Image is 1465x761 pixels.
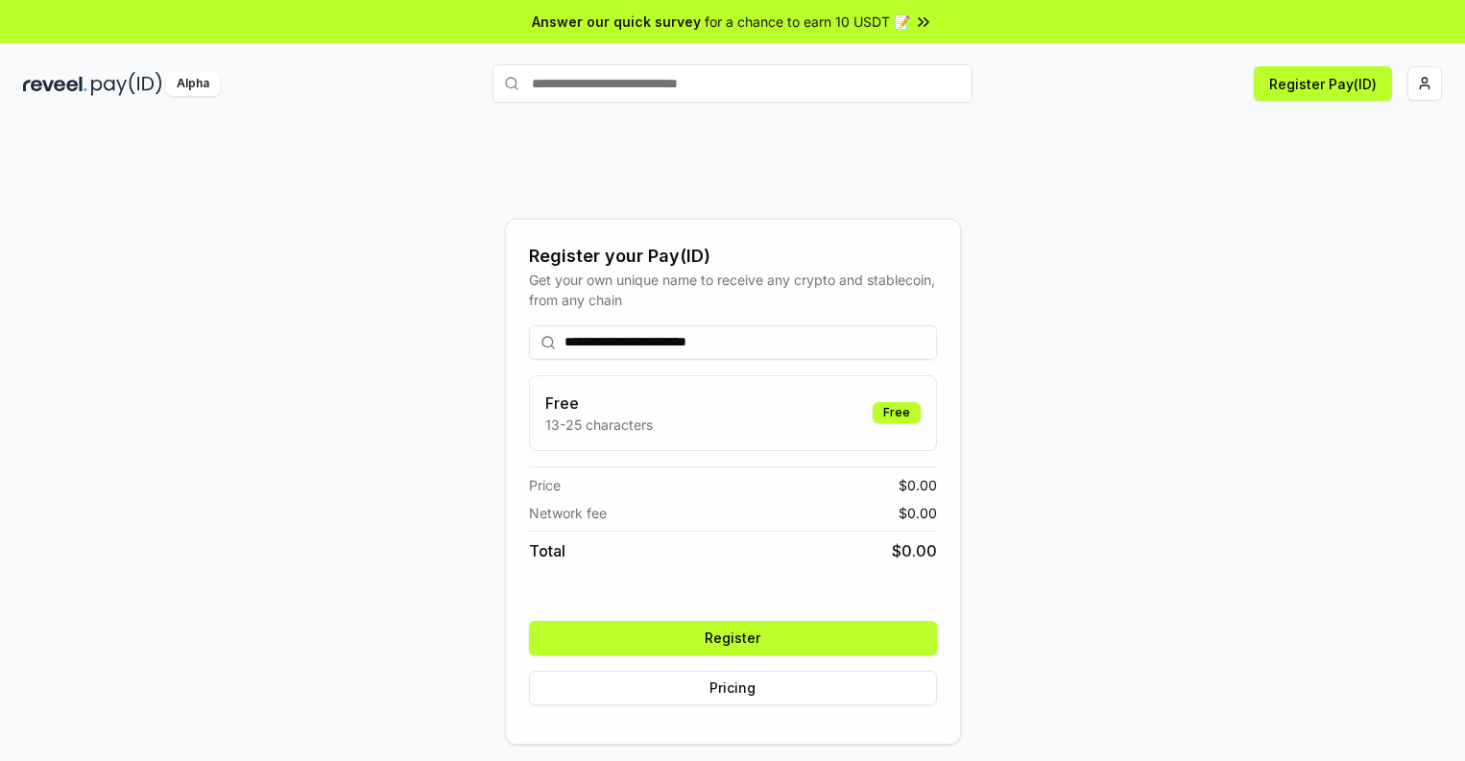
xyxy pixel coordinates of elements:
[529,270,937,310] div: Get your own unique name to receive any crypto and stablecoin, from any chain
[529,621,937,655] button: Register
[23,72,87,96] img: reveel_dark
[529,243,937,270] div: Register your Pay(ID)
[529,503,607,523] span: Network fee
[529,539,565,562] span: Total
[91,72,162,96] img: pay_id
[532,12,701,32] span: Answer our quick survey
[166,72,220,96] div: Alpha
[545,392,653,415] h3: Free
[899,475,937,495] span: $ 0.00
[899,503,937,523] span: $ 0.00
[705,12,910,32] span: for a chance to earn 10 USDT 📝
[545,415,653,435] p: 13-25 characters
[892,539,937,562] span: $ 0.00
[529,475,561,495] span: Price
[873,402,921,423] div: Free
[1254,66,1392,101] button: Register Pay(ID)
[529,671,937,705] button: Pricing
